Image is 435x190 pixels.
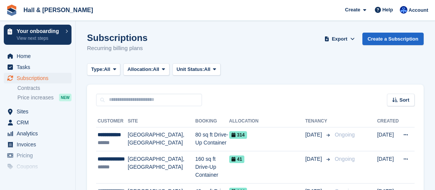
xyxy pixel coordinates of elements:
span: Home [17,51,62,61]
span: Create [345,6,360,14]
a: menu [4,150,71,161]
th: Allocation [229,115,305,127]
td: 80 sq ft Drive-Up Container [195,127,229,151]
span: Account [409,6,428,14]
a: menu [4,128,71,139]
a: menu [4,172,71,183]
td: [GEOGRAPHIC_DATA], [GEOGRAPHIC_DATA] [128,151,196,184]
span: Subscriptions [17,73,62,83]
a: menu [4,62,71,72]
img: stora-icon-8386f47178a22dfd0bd8f6a31ec36ba5ce8667c1dd55bd0f319d3a0aa187defe.svg [6,5,17,16]
span: Analytics [17,128,62,139]
th: Created [377,115,399,127]
th: Customer [96,115,128,127]
a: Price increases NEW [17,93,71,102]
button: Unit Status: All [172,63,221,76]
p: Your onboarding [17,28,62,34]
td: 160 sq ft Drive-Up Container [195,151,229,184]
span: Unit Status: [177,66,204,73]
a: menu [4,106,71,117]
th: Site [128,115,196,127]
span: Protection [17,172,62,183]
td: [DATE] [377,151,399,184]
span: Help [382,6,393,14]
a: Create a Subscription [362,33,424,45]
span: CRM [17,117,62,128]
span: Export [332,35,347,43]
th: Booking [195,115,229,127]
span: All [153,66,159,73]
a: menu [4,161,71,172]
button: Allocation: All [123,63,169,76]
h1: Subscriptions [87,33,148,43]
span: Type: [91,66,104,73]
span: 314 [229,131,247,139]
th: Tenancy [305,115,332,127]
span: All [204,66,211,73]
button: Type: All [87,63,120,76]
span: Ongoing [335,156,355,162]
span: Price increases [17,94,54,101]
a: menu [4,51,71,61]
td: [DATE] [377,127,399,151]
span: [DATE] [305,155,323,163]
span: Coupons [17,161,62,172]
td: [GEOGRAPHIC_DATA], [GEOGRAPHIC_DATA] [128,127,196,151]
p: View next steps [17,35,62,42]
span: Sort [399,96,409,104]
a: menu [4,139,71,150]
a: Contracts [17,85,71,92]
span: Ongoing [335,132,355,138]
p: Recurring billing plans [87,44,148,53]
span: 41 [229,155,244,163]
a: Hall & [PERSON_NAME] [20,4,96,16]
span: All [104,66,110,73]
div: NEW [59,94,71,101]
span: Tasks [17,62,62,72]
button: Export [323,33,356,45]
a: menu [4,117,71,128]
span: Invoices [17,139,62,150]
span: Allocation: [127,66,153,73]
a: menu [4,73,71,83]
span: [DATE] [305,131,323,139]
a: Your onboarding View next steps [4,25,71,45]
img: Claire Banham [400,6,407,14]
span: Pricing [17,150,62,161]
span: Sites [17,106,62,117]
